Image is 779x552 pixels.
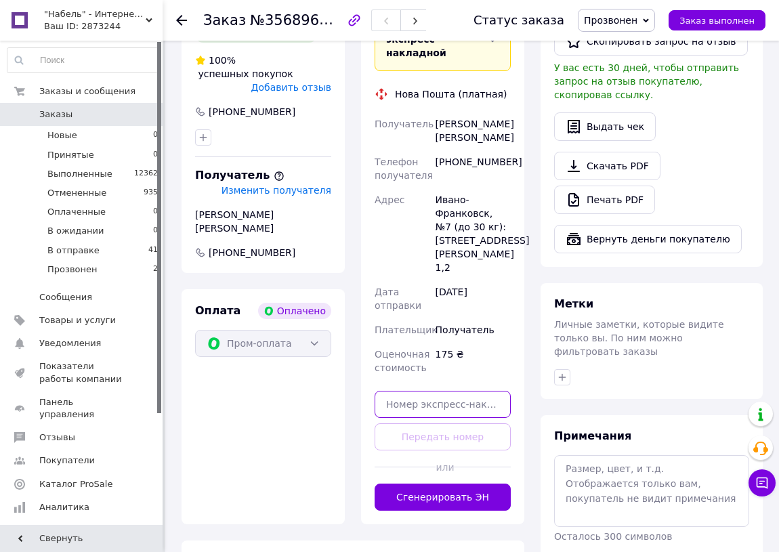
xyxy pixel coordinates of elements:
span: Уведомления [39,337,101,349]
span: 0 [153,149,158,161]
span: Оплата [195,304,240,317]
span: Дата отправки [375,286,421,311]
div: [PHONE_NUMBER] [207,105,297,119]
span: 0 [153,225,158,237]
span: Каталог ProSale [39,478,112,490]
span: [PHONE_NUMBER] [207,246,297,259]
span: Осталось 300 символов [554,531,672,542]
span: Прозвонен [47,263,98,276]
span: Товары и услуги [39,314,116,326]
span: Оплаченные [47,206,106,218]
span: Прозвонен [584,15,637,26]
span: Показатели работы компании [39,360,125,385]
button: Сгенерировать ЭН [375,484,511,511]
span: №356896343 [250,12,346,28]
span: Отмененные [47,187,106,199]
span: Новые [47,129,77,142]
span: Изменить получателя [222,185,331,196]
div: Статус заказа [473,14,564,27]
span: Отзывы [39,431,75,444]
span: Адрес [375,194,404,205]
span: Оценочная стоимость [375,349,429,373]
a: Печать PDF [554,186,655,214]
span: Панель управления [39,396,125,421]
input: Номер экспресс-накладной [375,391,511,418]
button: Скопировать запрос на отзыв [554,27,748,56]
div: Оплачено [258,303,331,319]
div: [PERSON_NAME] [PERSON_NAME] [433,112,513,150]
div: Вернуться назад [176,14,187,27]
span: 0 [153,206,158,218]
span: Сообщения [39,291,92,303]
span: Добавить отзыв [251,82,331,93]
span: Заказы [39,108,72,121]
span: В ожидании [47,225,104,237]
span: Примечания [554,429,631,442]
span: "Набель" - Интернет магазин [44,8,146,20]
span: 0 [153,129,158,142]
span: 41 [148,245,158,257]
span: В отправке [47,245,100,257]
span: 2 [153,263,158,276]
span: Получатель [375,119,434,129]
div: Ваш ID: 2873244 [44,20,163,33]
div: [PHONE_NUMBER] [433,150,513,188]
a: Скачать PDF [554,152,660,180]
button: Заказ выполнен [669,10,765,30]
span: У вас есть 30 дней, чтобы отправить запрос на отзыв покупателю, скопировав ссылку. [554,62,739,100]
button: Выдать чек [554,112,656,141]
span: или [436,461,449,474]
div: Нова Пошта (платная) [392,87,510,101]
span: Получатель [195,169,285,182]
span: Телефон получателя [375,156,433,181]
span: 100% [209,55,236,66]
div: [PERSON_NAME] [PERSON_NAME] [195,208,331,235]
span: Метки [554,297,593,310]
div: 175 ₴ [433,342,513,380]
span: 935 [144,187,158,199]
button: Вернуть деньги покупателю [554,225,742,253]
div: [DATE] [433,280,513,318]
span: 12362 [134,168,158,180]
span: Плательщик [375,324,438,335]
span: Заказы и сообщения [39,85,135,98]
span: Инструменты вебмастера и SEO [39,524,125,549]
button: Чат с покупателем [749,469,776,496]
span: Выполненные [47,168,112,180]
div: Получатель [433,318,513,342]
span: Принятые [47,149,94,161]
span: Заказ выполнен [679,16,755,26]
div: успешных покупок [195,54,331,81]
div: Ивано-Франковск, №7 (до 30 кг): [STREET_ADDRESS][PERSON_NAME] 1,2 [433,188,513,280]
span: Аналитика [39,501,89,513]
span: Личные заметки, которые видите только вы. По ним можно фильтровать заказы [554,319,724,357]
span: Заказ [203,12,246,28]
input: Поиск [7,48,159,72]
span: Покупатели [39,454,95,467]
